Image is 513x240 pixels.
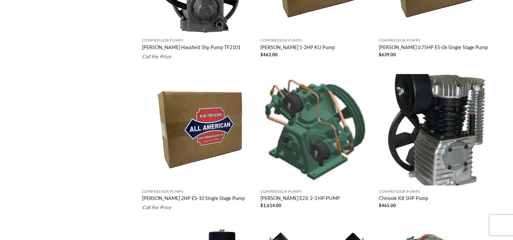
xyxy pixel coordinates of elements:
a: [PERSON_NAME] 0.75HP ES-06 Single Stage Pump [379,44,488,52]
img: Placeholder [142,74,254,186]
span: $ [379,52,381,57]
span: $ [260,203,263,208]
p: Compressor Pumps [142,189,254,194]
img: Curtis E23: 2-3 HP PUMP [260,74,372,186]
p: Compressor Pumps [260,189,372,194]
p: Compressor Pumps [379,38,491,43]
span: $ [260,52,263,57]
bdi: 639.00 [379,52,396,57]
em: Call For Price [142,204,171,210]
a: [PERSON_NAME] E23: 2-3 HP PUMP [260,195,340,203]
p: Compressor Pumps [142,38,254,43]
a: Chinook K8 1HP Pump [379,195,428,203]
bdi: 462.00 [260,52,278,57]
img: Chinook K8 1HP Pump [379,74,491,186]
p: Compressor Pumps [379,189,491,194]
bdi: 1,614.00 [260,203,281,208]
span: $ [379,203,381,208]
a: [PERSON_NAME] Hausfeld 5hp Pump TF2101 [142,44,240,52]
p: Compressor Pumps [260,38,372,43]
em: Call For Price [142,54,171,59]
bdi: 465.00 [379,203,396,208]
a: [PERSON_NAME] 2HP ES-10 Single Stage Pump [142,195,245,203]
a: [PERSON_NAME] 1-2HP KU Pump [260,44,335,52]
